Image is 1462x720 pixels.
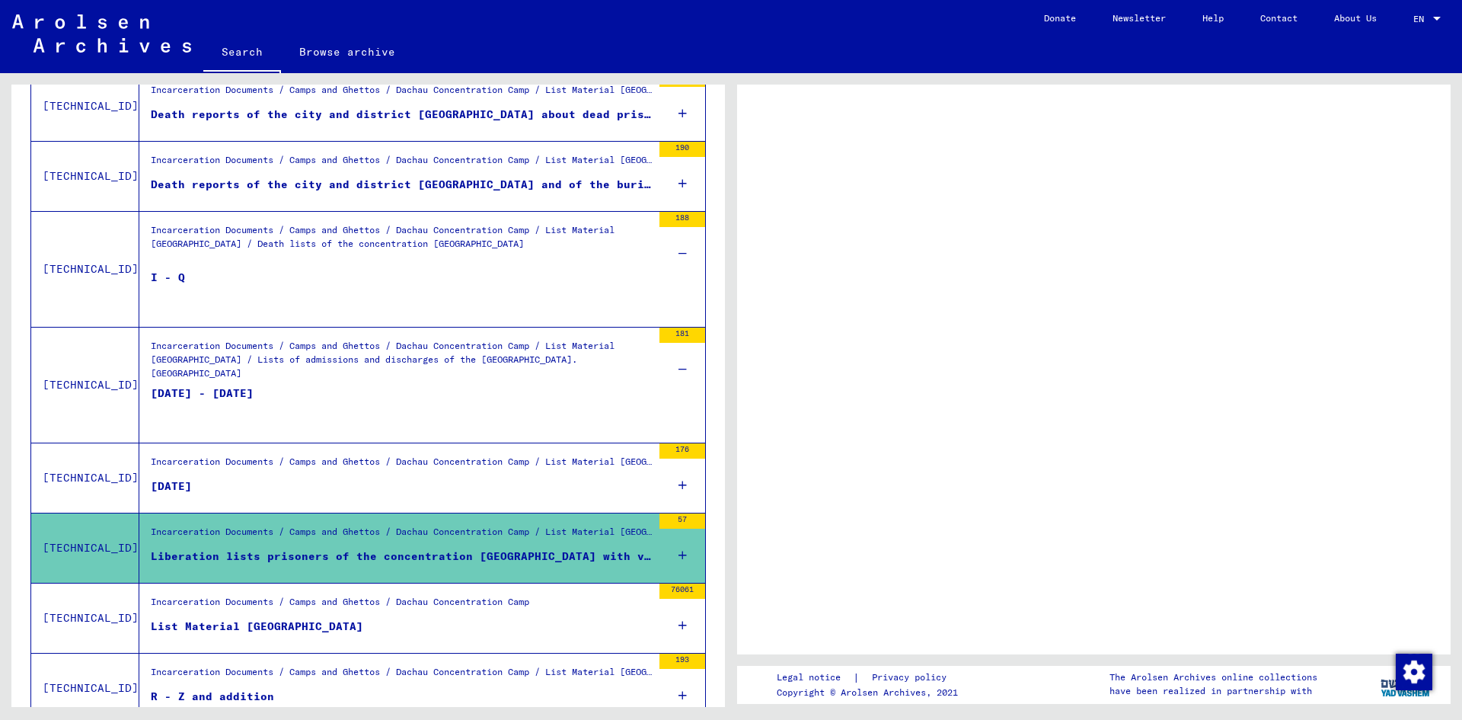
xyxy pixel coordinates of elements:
[151,107,652,123] div: Death reports of the city and district [GEOGRAPHIC_DATA] about dead prisoners of the concentratio...
[777,670,965,686] div: |
[151,478,192,494] div: [DATE]
[151,689,274,705] div: R - Z and addition
[1413,14,1430,24] span: EN
[151,339,652,392] div: Incarceration Documents / Camps and Ghettos / Dachau Concentration Camp / List Material [GEOGRAPH...
[1109,670,1317,684] p: The Arolsen Archives online collections
[151,177,652,193] div: Death reports of the city and district [GEOGRAPHIC_DATA] and of the burial office of [GEOGRAPHIC_...
[659,443,705,459] div: 176
[777,670,853,686] a: Legal notice
[151,83,652,104] div: Incarceration Documents / Camps and Ghettos / Dachau Concentration Camp / List Material [GEOGRAPH...
[281,34,413,70] a: Browse archive
[31,583,139,653] td: [TECHNICAL_ID]
[151,223,652,277] div: Incarceration Documents / Camps and Ghettos / Dachau Concentration Camp / List Material [GEOGRAPH...
[1109,684,1317,698] p: have been realized in partnership with
[12,14,191,53] img: Arolsen_neg.svg
[151,270,185,315] div: I - Q
[151,525,652,546] div: Incarceration Documents / Camps and Ghettos / Dachau Concentration Camp / List Material [GEOGRAPH...
[31,141,139,211] td: [TECHNICAL_ID]
[1395,653,1432,690] div: Change consent
[1377,665,1435,703] img: yv_logo.png
[659,584,705,599] div: 76061
[777,686,965,699] p: Copyright © Arolsen Archives, 2021
[659,328,705,343] div: 181
[31,443,139,513] td: [TECHNICAL_ID]
[31,327,139,443] td: [TECHNICAL_ID]
[203,34,281,73] a: Search
[151,455,652,476] div: Incarceration Documents / Camps and Ghettos / Dachau Concentration Camp / List Material [GEOGRAPH...
[659,514,705,529] div: 57
[151,549,652,565] div: Liberation lists prisoners of the concentration [GEOGRAPHIC_DATA] with various nationalities
[151,619,363,635] div: List Material [GEOGRAPHIC_DATA]
[151,665,652,686] div: Incarceration Documents / Camps and Ghettos / Dachau Concentration Camp / List Material [GEOGRAPH...
[659,654,705,669] div: 193
[31,513,139,583] td: [TECHNICAL_ID]
[31,71,139,141] td: [TECHNICAL_ID]
[860,670,965,686] a: Privacy policy
[31,211,139,327] td: [TECHNICAL_ID]
[659,142,705,157] div: 190
[151,386,254,431] div: [DATE] - [DATE]
[151,153,652,174] div: Incarceration Documents / Camps and Ghettos / Dachau Concentration Camp / List Material [GEOGRAPH...
[659,212,705,227] div: 188
[151,595,529,616] div: Incarceration Documents / Camps and Ghettos / Dachau Concentration Camp
[1396,654,1432,690] img: Change consent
